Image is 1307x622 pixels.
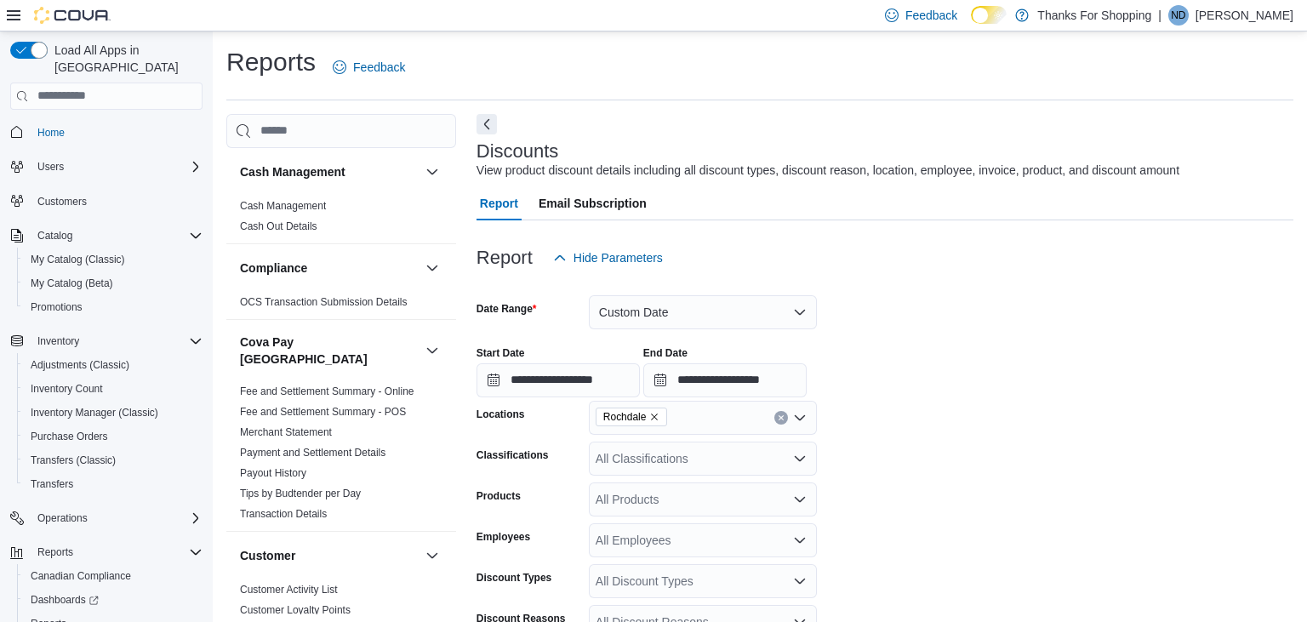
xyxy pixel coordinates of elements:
[3,540,209,564] button: Reports
[326,50,412,84] a: Feedback
[31,593,99,607] span: Dashboards
[643,346,688,360] label: End Date
[24,566,138,586] a: Canadian Compliance
[240,163,345,180] h3: Cash Management
[477,162,1179,180] div: View product discount details including all discount types, discount reason, location, employee, ...
[31,277,113,290] span: My Catalog (Beta)
[31,191,94,212] a: Customers
[37,334,79,348] span: Inventory
[34,7,111,24] img: Cova
[17,295,209,319] button: Promotions
[17,448,209,472] button: Transfers (Classic)
[31,542,203,562] span: Reports
[477,530,530,544] label: Employees
[971,24,972,25] span: Dark Mode
[31,331,203,351] span: Inventory
[240,466,306,480] span: Payout History
[240,508,327,520] a: Transaction Details
[31,157,203,177] span: Users
[24,355,203,375] span: Adjustments (Classic)
[17,401,209,425] button: Inventory Manager (Classic)
[31,477,73,491] span: Transfers
[477,448,549,462] label: Classifications
[24,450,123,471] a: Transfers (Classic)
[240,334,419,368] h3: Cova Pay [GEOGRAPHIC_DATA]
[1196,5,1293,26] p: [PERSON_NAME]
[226,292,456,319] div: Compliance
[240,604,351,616] a: Customer Loyalty Points
[240,488,361,499] a: Tips by Budtender per Day
[1158,5,1161,26] p: |
[240,547,419,564] button: Customer
[24,297,203,317] span: Promotions
[31,331,86,351] button: Inventory
[17,588,209,612] a: Dashboards
[31,454,116,467] span: Transfers (Classic)
[603,408,647,425] span: Rochdale
[240,220,317,232] a: Cash Out Details
[240,426,332,438] a: Merchant Statement
[31,430,108,443] span: Purchase Orders
[240,295,408,309] span: OCS Transaction Submission Details
[17,271,209,295] button: My Catalog (Beta)
[1168,5,1189,26] div: Nikki Dusyk
[546,241,670,275] button: Hide Parameters
[480,186,518,220] span: Report
[971,6,1007,24] input: Dark Mode
[240,487,361,500] span: Tips by Budtender per Day
[3,329,209,353] button: Inventory
[240,584,338,596] a: Customer Activity List
[17,472,209,496] button: Transfers
[422,340,442,361] button: Cova Pay [GEOGRAPHIC_DATA]
[477,571,551,585] label: Discount Types
[774,411,788,425] button: Clear input
[17,248,209,271] button: My Catalog (Classic)
[17,377,209,401] button: Inventory Count
[31,358,129,372] span: Adjustments (Classic)
[24,273,203,294] span: My Catalog (Beta)
[31,157,71,177] button: Users
[37,229,72,243] span: Catalog
[24,474,80,494] a: Transfers
[793,534,807,547] button: Open list of options
[24,402,165,423] a: Inventory Manager (Classic)
[240,385,414,397] a: Fee and Settlement Summary - Online
[793,411,807,425] button: Open list of options
[24,426,115,447] a: Purchase Orders
[422,258,442,278] button: Compliance
[31,123,71,143] a: Home
[477,489,521,503] label: Products
[226,381,456,531] div: Cova Pay [GEOGRAPHIC_DATA]
[240,200,326,212] a: Cash Management
[793,493,807,506] button: Open list of options
[589,295,817,329] button: Custom Date
[649,412,659,422] button: Remove Rochdale from selection in this group
[3,155,209,179] button: Users
[477,248,533,268] h3: Report
[37,195,87,208] span: Customers
[240,405,406,419] span: Fee and Settlement Summary - POS
[37,126,65,140] span: Home
[240,425,332,439] span: Merchant Statement
[24,355,136,375] a: Adjustments (Classic)
[24,450,203,471] span: Transfers (Classic)
[17,353,209,377] button: Adjustments (Classic)
[24,297,89,317] a: Promotions
[48,42,203,76] span: Load All Apps in [GEOGRAPHIC_DATA]
[24,249,203,270] span: My Catalog (Classic)
[37,545,73,559] span: Reports
[353,59,405,76] span: Feedback
[240,547,295,564] h3: Customer
[24,590,106,610] a: Dashboards
[596,408,668,426] span: Rochdale
[24,566,203,586] span: Canadian Compliance
[31,191,203,212] span: Customers
[24,379,110,399] a: Inventory Count
[31,225,203,246] span: Catalog
[793,574,807,588] button: Open list of options
[477,408,525,421] label: Locations
[31,300,83,314] span: Promotions
[31,225,79,246] button: Catalog
[574,249,663,266] span: Hide Parameters
[31,542,80,562] button: Reports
